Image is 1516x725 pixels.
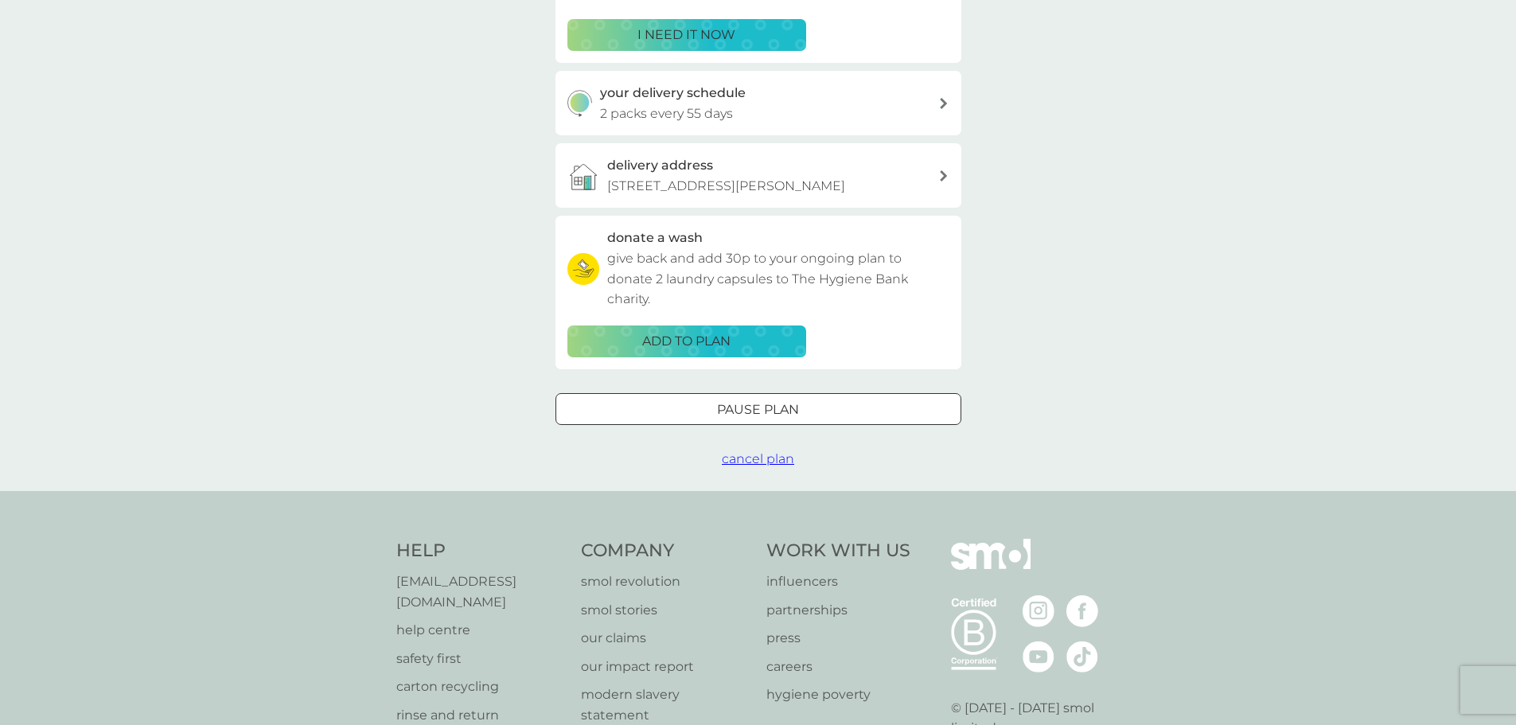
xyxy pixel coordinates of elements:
img: smol [951,539,1031,593]
a: carton recycling [396,676,566,697]
p: i need it now [637,25,735,45]
span: cancel plan [722,451,794,466]
button: ADD TO PLAN [567,325,806,357]
a: modern slavery statement [581,684,750,725]
a: careers [766,657,910,677]
a: [EMAIL_ADDRESS][DOMAIN_NAME] [396,571,566,612]
h4: Help [396,539,566,563]
a: our claims [581,628,750,649]
a: help centre [396,620,566,641]
img: visit the smol Youtube page [1023,641,1054,672]
h3: delivery address [607,155,713,176]
h3: your delivery schedule [600,83,746,103]
img: visit the smol Tiktok page [1066,641,1098,672]
a: press [766,628,910,649]
p: Pause plan [717,400,799,420]
a: safety first [396,649,566,669]
a: smol revolution [581,571,750,592]
p: ADD TO PLAN [642,331,731,352]
button: your delivery schedule2 packs every 55 days [555,71,961,135]
p: 2 packs every 55 days [600,103,733,124]
button: Pause plan [555,393,961,425]
button: cancel plan [722,449,794,470]
p: [STREET_ADDRESS][PERSON_NAME] [607,176,845,197]
img: visit the smol Instagram page [1023,595,1054,627]
img: visit the smol Facebook page [1066,595,1098,627]
h3: donate a wash [607,228,703,248]
p: give back and add 30p to your ongoing plan to donate 2 laundry capsules to The Hygiene Bank charity. [607,248,949,310]
h4: Company [581,539,750,563]
a: our impact report [581,657,750,677]
a: partnerships [766,600,910,621]
a: smol stories [581,600,750,621]
a: hygiene poverty [766,684,910,705]
a: influencers [766,571,910,592]
a: delivery address[STREET_ADDRESS][PERSON_NAME] [555,143,961,208]
h4: Work With Us [766,539,910,563]
button: i need it now [567,19,806,51]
